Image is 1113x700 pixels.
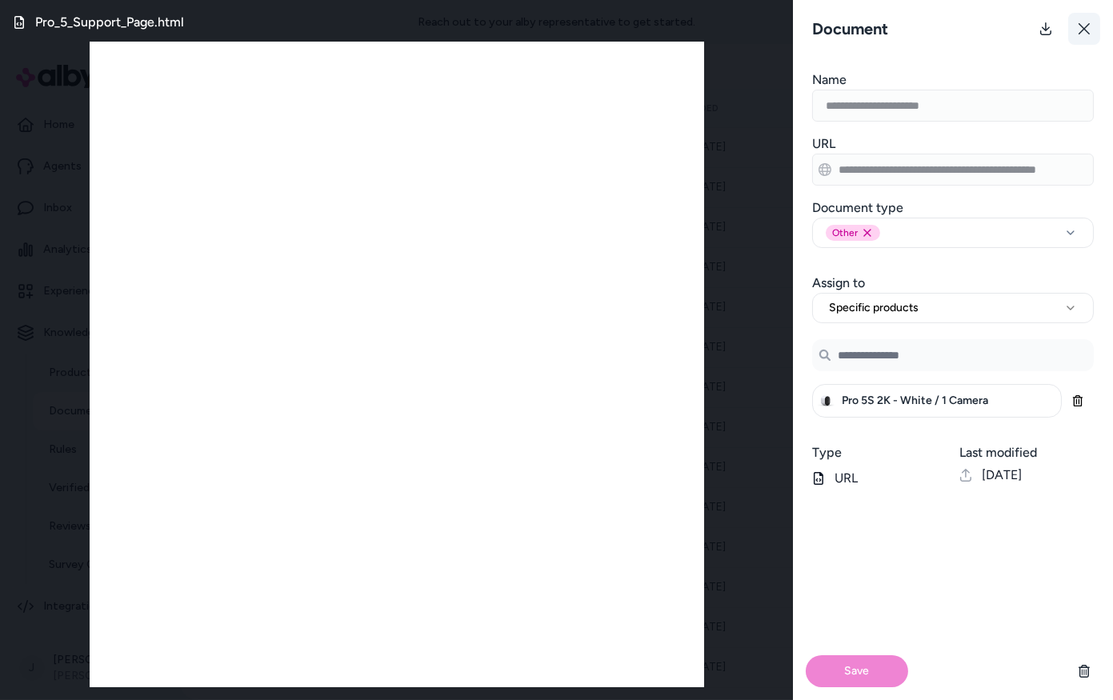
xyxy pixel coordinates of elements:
[842,393,988,409] span: Pro 5S 2K - White / 1 Camera
[812,134,1094,154] h3: URL
[861,226,874,239] button: Remove other option
[816,391,835,410] img: Pro 5S 2K - White / 1 Camera
[812,275,865,290] label: Assign to
[826,225,880,241] div: Other
[812,443,947,462] h3: Type
[829,300,919,316] span: Specific products
[35,13,184,32] h3: Pro_5_Support_Page.html
[812,469,947,488] p: URL
[982,466,1022,485] span: [DATE]
[806,18,895,40] h3: Document
[812,70,1094,90] h3: Name
[959,443,1094,462] h3: Last modified
[812,198,1094,218] h3: Document type
[812,218,1094,248] button: OtherRemove other option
